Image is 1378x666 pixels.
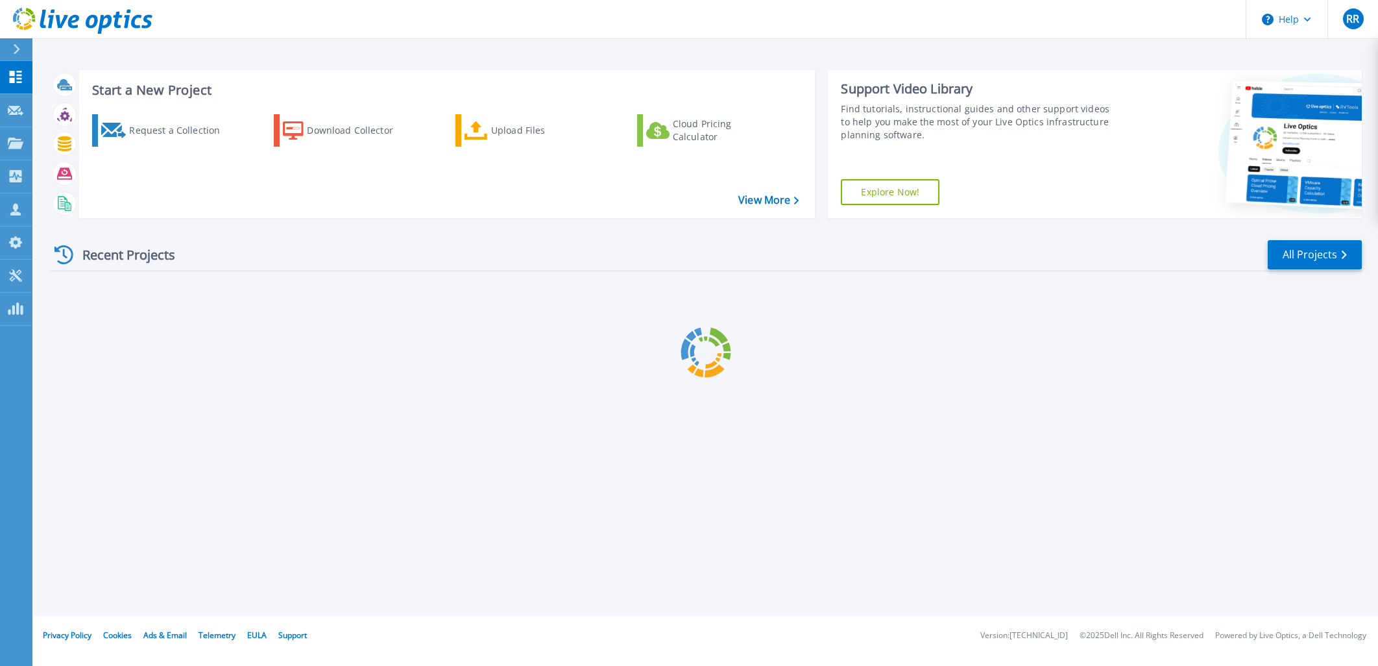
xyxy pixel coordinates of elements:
div: Cloud Pricing Calculator [673,117,777,143]
a: Cookies [103,630,132,641]
div: Download Collector [307,117,411,143]
a: All Projects [1268,240,1362,269]
li: © 2025 Dell Inc. All Rights Reserved [1080,632,1203,640]
li: Version: [TECHNICAL_ID] [980,632,1068,640]
div: Recent Projects [50,239,193,271]
div: Request a Collection [129,117,233,143]
a: Explore Now! [841,179,939,205]
div: Support Video Library [841,80,1115,97]
h3: Start a New Project [92,83,799,97]
a: Support [278,630,307,641]
li: Powered by Live Optics, a Dell Technology [1215,632,1366,640]
a: EULA [247,630,267,641]
div: Upload Files [491,117,595,143]
a: Telemetry [199,630,236,641]
a: Download Collector [274,114,418,147]
span: RR [1346,14,1359,24]
a: Upload Files [455,114,600,147]
div: Find tutorials, instructional guides and other support videos to help you make the most of your L... [841,103,1115,142]
a: Request a Collection [92,114,237,147]
a: Ads & Email [143,630,187,641]
a: Privacy Policy [43,630,91,641]
a: View More [738,194,799,206]
a: Cloud Pricing Calculator [637,114,782,147]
